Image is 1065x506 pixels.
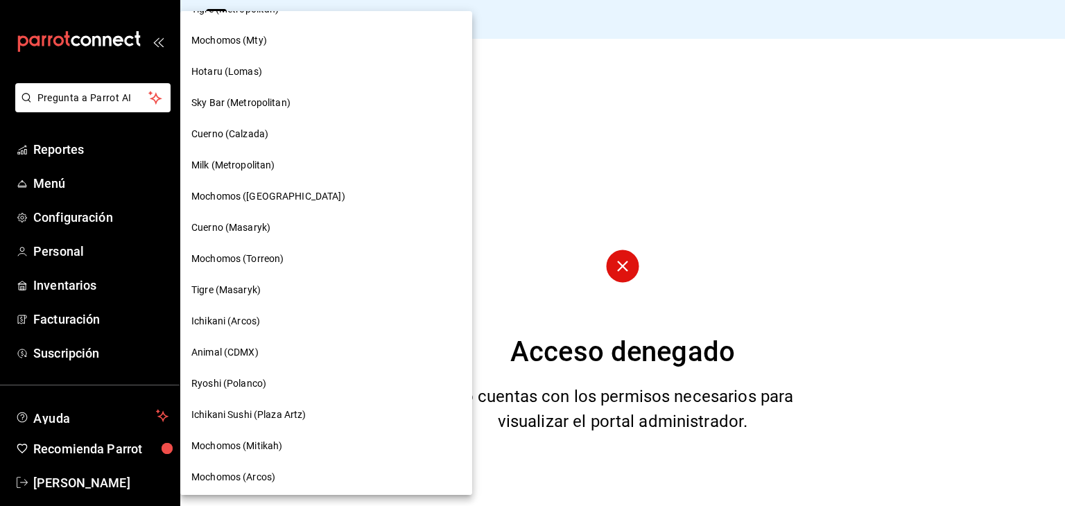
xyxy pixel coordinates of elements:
span: Mochomos ([GEOGRAPHIC_DATA]) [191,189,345,204]
span: Cuerno (Calzada) [191,127,268,141]
span: Sky Bar (Metropolitan) [191,96,291,110]
div: Ichikani (Arcos) [180,306,472,337]
div: Mochomos (Torreon) [180,243,472,274]
span: Mochomos (Arcos) [191,470,275,485]
span: Milk (Metropolitan) [191,158,275,173]
div: Sky Bar (Metropolitan) [180,87,472,119]
div: Hotaru (Lomas) [180,56,472,87]
div: Mochomos (Mitikah) [180,430,472,462]
span: Ichikani Sushi (Plaza Artz) [191,408,306,422]
div: Animal (CDMX) [180,337,472,368]
span: Mochomos (Torreon) [191,252,284,266]
span: Tigre (Masaryk) [191,283,261,297]
div: Mochomos ([GEOGRAPHIC_DATA]) [180,181,472,212]
div: Cuerno (Calzada) [180,119,472,150]
span: Hotaru (Lomas) [191,64,262,79]
div: Cuerno (Masaryk) [180,212,472,243]
div: Ichikani Sushi (Plaza Artz) [180,399,472,430]
span: Animal (CDMX) [191,345,259,360]
span: Ryoshi (Polanco) [191,376,266,391]
span: Cuerno (Masaryk) [191,220,270,235]
div: Ryoshi (Polanco) [180,368,472,399]
span: Ichikani (Arcos) [191,314,260,329]
div: Tigre (Masaryk) [180,274,472,306]
div: Mochomos (Arcos) [180,462,472,493]
span: Mochomos (Mitikah) [191,439,282,453]
div: Mochomos (Mty) [180,25,472,56]
span: Mochomos (Mty) [191,33,267,48]
div: Milk (Metropolitan) [180,150,472,181]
